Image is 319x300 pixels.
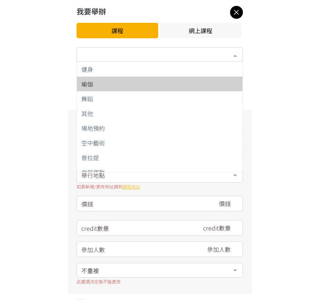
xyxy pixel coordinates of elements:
span: 場地預約 [81,125,105,131]
div: 參加人數 [207,245,231,254]
span: 舞蹈 [81,96,93,102]
input: 參加人數 [81,242,198,257]
div: 價錢 [219,199,231,208]
span: 不重複 [81,265,237,274]
div: 如要新增/更改地址請到 [77,183,243,190]
span: 普拉提 [81,155,99,160]
span: 空中藝術 [81,140,105,146]
span: 健身 [81,66,93,72]
span: 舉行地點 [81,170,105,180]
input: 價錢 [81,196,198,212]
input: credit數量 [81,220,198,236]
h5: 我要舉辦 [77,6,106,17]
div: 此選項決定後不能更改 [77,278,243,285]
button: 課程 [77,23,158,38]
a: 課程地址 [123,183,140,190]
span: 其他 [81,110,93,116]
span: 伸展運動 [81,169,105,175]
span: 瑜伽 [81,81,93,87]
div: credit數量 [203,223,231,232]
button: 網上課程 [160,23,241,38]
